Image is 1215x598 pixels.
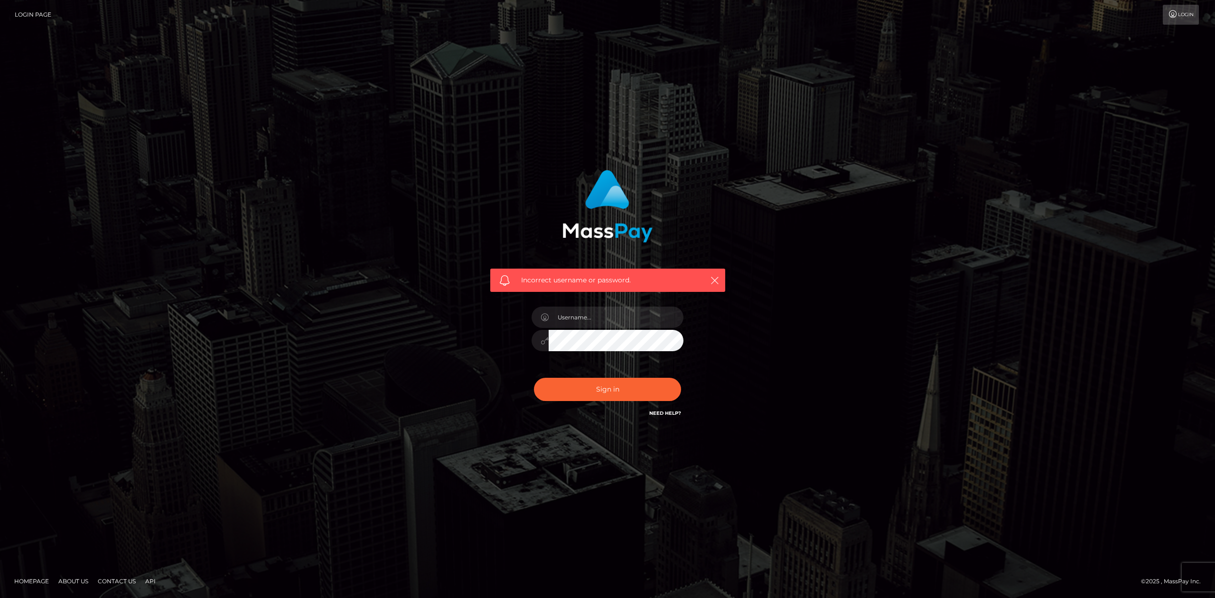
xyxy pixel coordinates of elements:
[649,410,681,416] a: Need Help?
[141,574,159,589] a: API
[521,275,694,285] span: Incorrect username or password.
[94,574,140,589] a: Contact Us
[1141,576,1208,587] div: © 2025 , MassPay Inc.
[549,307,683,328] input: Username...
[1163,5,1199,25] a: Login
[562,170,653,243] img: MassPay Login
[15,5,51,25] a: Login Page
[534,378,681,401] button: Sign in
[55,574,92,589] a: About Us
[10,574,53,589] a: Homepage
